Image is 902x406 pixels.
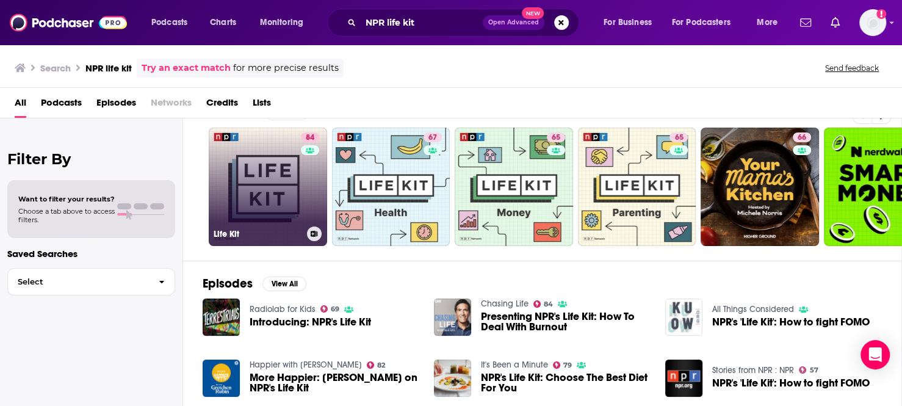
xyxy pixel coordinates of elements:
button: open menu [251,13,319,32]
a: More Happier: Gretchen Rubin on NPR's Life Kit [250,372,419,393]
a: Chasing Life [481,299,529,309]
span: 79 [563,363,572,368]
span: Podcasts [151,14,187,31]
img: User Profile [859,9,886,36]
a: EpisodesView All [203,276,306,291]
a: Charts [202,13,244,32]
span: 84 [306,132,314,144]
span: For Business [604,14,652,31]
a: All Things Considered [712,304,794,314]
span: Open Advanced [488,20,539,26]
span: for more precise results [233,61,339,75]
a: 66 [793,132,811,142]
span: 82 [377,363,385,368]
span: Monitoring [260,14,303,31]
img: More Happier: Gretchen Rubin on NPR's Life Kit [203,360,240,397]
a: Lists [253,93,271,118]
a: 84Life Kit [209,128,327,246]
a: 84 [301,132,319,142]
button: open menu [748,13,793,32]
a: Podcasts [41,93,82,118]
span: Want to filter your results? [18,195,115,203]
span: 65 [674,132,683,144]
button: open menu [595,13,667,32]
h2: Episodes [203,276,253,291]
h3: Life Kit [214,229,302,239]
a: All [15,93,26,118]
img: Presenting NPR's Life Kit: How To Deal With Burnout [434,299,471,336]
span: More [757,14,778,31]
h3: NPR life kit [85,62,132,74]
a: Episodes [96,93,136,118]
a: Stories from NPR : NPR [712,365,794,375]
p: Saved Searches [7,248,175,259]
a: 65 [669,132,688,142]
input: Search podcasts, credits, & more... [361,13,483,32]
a: NPR's 'Life Kit': How to fight FOMO [712,317,870,327]
button: Send feedback [821,63,882,73]
a: 69 [320,305,340,313]
a: Radiolab for Kids [250,304,316,314]
h3: Search [40,62,71,74]
button: open menu [143,13,203,32]
a: 57 [799,366,818,374]
span: 57 [809,368,818,373]
span: Charts [210,14,236,31]
button: Open AdvancedNew [483,15,544,30]
h2: Filter By [7,150,175,168]
a: 66 [701,128,819,246]
a: 65 [578,128,696,246]
span: For Podcasters [672,14,731,31]
a: 65 [547,132,565,142]
a: Show notifications dropdown [795,12,816,33]
a: It's Been a Minute [481,360,548,370]
a: Happier with Gretchen Rubin [250,360,362,370]
span: Logged in as HavasFormulab2b [859,9,886,36]
a: Introducing: NPR's Life Kit [250,317,371,327]
div: Search podcasts, credits, & more... [339,9,591,37]
span: Networks [151,93,192,118]
span: 66 [798,132,806,144]
a: 65 [455,128,573,246]
span: New [522,7,544,19]
span: 84 [544,302,553,307]
img: Introducing: NPR's Life Kit [203,299,240,336]
a: NPR's Life Kit: Choose The Best Diet For You [481,372,651,393]
img: Podchaser - Follow, Share and Rate Podcasts [10,11,127,34]
span: Select [8,278,149,286]
span: 67 [428,132,437,144]
img: NPR's 'Life Kit': How to fight FOMO [665,360,702,397]
button: open menu [664,13,748,32]
a: 84 [533,300,554,308]
a: Presenting NPR's Life Kit: How To Deal With Burnout [481,311,651,332]
span: More Happier: [PERSON_NAME] on NPR's Life Kit [250,372,419,393]
a: 82 [367,361,386,369]
div: Open Intercom Messenger [861,340,890,369]
button: View All [262,277,306,291]
span: 69 [331,306,339,312]
button: Select [7,268,175,295]
img: NPR's 'Life Kit': How to fight FOMO [665,299,702,336]
a: Show notifications dropdown [826,12,845,33]
a: Credits [206,93,238,118]
img: NPR's Life Kit: Choose The Best Diet For You [434,360,471,397]
a: 79 [553,361,572,369]
a: 67 [332,128,450,246]
a: 67 [424,132,442,142]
